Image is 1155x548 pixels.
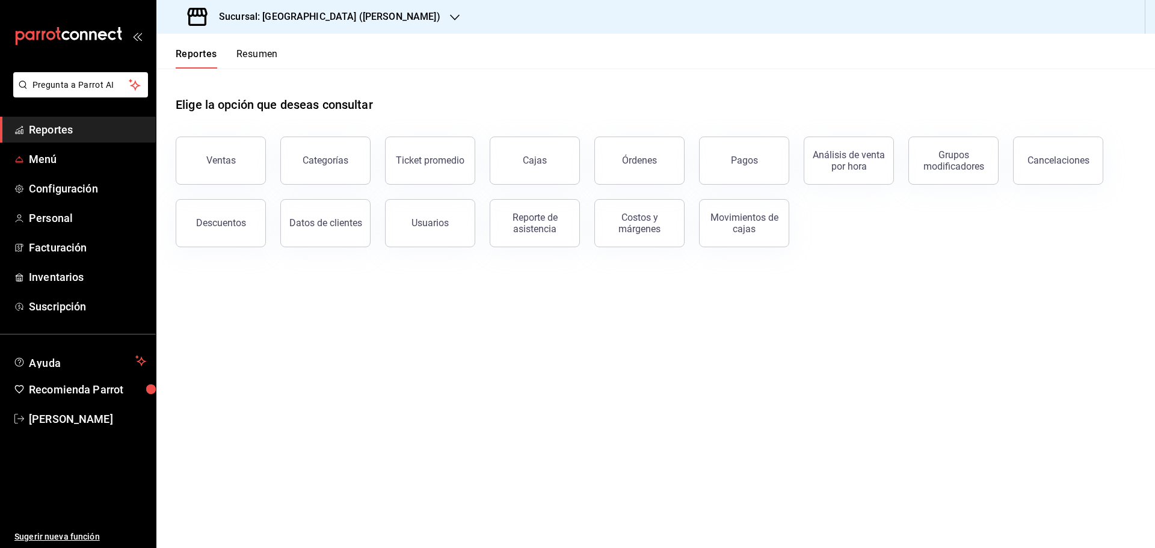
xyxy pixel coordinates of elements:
[490,137,580,185] button: Cajas
[396,155,464,166] div: Ticket promedio
[280,137,371,185] button: Categorías
[303,155,348,166] div: Categorías
[812,149,886,172] div: Análisis de venta por hora
[1027,155,1089,166] div: Cancelaciones
[176,137,266,185] button: Ventas
[29,122,146,138] span: Reportes
[29,180,146,197] span: Configuración
[594,199,685,247] button: Costos y márgenes
[1013,137,1103,185] button: Cancelaciones
[523,155,547,166] div: Cajas
[699,199,789,247] button: Movimientos de cajas
[490,199,580,247] button: Reporte de asistencia
[29,298,146,315] span: Suscripción
[14,531,146,543] span: Sugerir nueva función
[289,217,362,229] div: Datos de clientes
[8,87,148,100] a: Pregunta a Parrot AI
[497,212,572,235] div: Reporte de asistencia
[29,239,146,256] span: Facturación
[29,210,146,226] span: Personal
[280,199,371,247] button: Datos de clientes
[206,155,236,166] div: Ventas
[29,151,146,167] span: Menú
[132,31,142,41] button: open_drawer_menu
[29,354,131,368] span: Ayuda
[176,48,278,69] div: navigation tabs
[32,79,129,91] span: Pregunta a Parrot AI
[908,137,999,185] button: Grupos modificadores
[411,217,449,229] div: Usuarios
[29,269,146,285] span: Inventarios
[13,72,148,97] button: Pregunta a Parrot AI
[29,411,146,427] span: [PERSON_NAME]
[29,381,146,398] span: Recomienda Parrot
[602,212,677,235] div: Costos y márgenes
[176,96,373,114] h1: Elige la opción que deseas consultar
[699,137,789,185] button: Pagos
[731,155,758,166] div: Pagos
[209,10,440,24] h3: Sucursal: [GEOGRAPHIC_DATA] ([PERSON_NAME])
[385,137,475,185] button: Ticket promedio
[707,212,781,235] div: Movimientos de cajas
[916,149,991,172] div: Grupos modificadores
[622,155,657,166] div: Órdenes
[236,48,278,69] button: Resumen
[804,137,894,185] button: Análisis de venta por hora
[594,137,685,185] button: Órdenes
[176,48,217,69] button: Reportes
[196,217,246,229] div: Descuentos
[176,199,266,247] button: Descuentos
[385,199,475,247] button: Usuarios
